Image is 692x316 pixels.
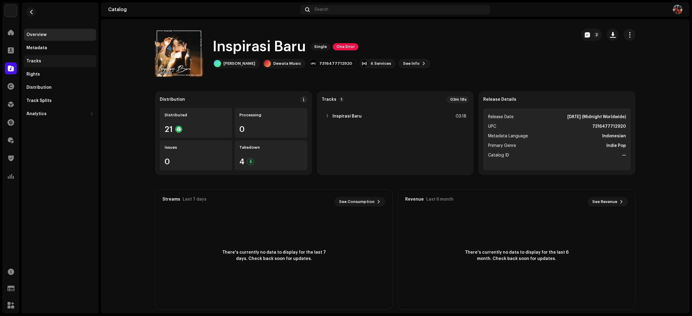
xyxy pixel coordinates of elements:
[322,97,336,102] strong: Tracks
[405,197,424,202] div: Revenue
[602,133,626,140] strong: Indonesian
[24,68,96,80] re-m-nav-item: Rights
[319,61,352,66] div: 7316477712920
[5,5,17,17] img: 64f15ab7-a28a-4bb5-a164-82594ec98160
[488,123,496,130] span: UPC
[488,133,528,140] span: Metadata Language
[370,61,391,66] div: 4 Services
[26,59,41,64] div: Tracks
[332,114,362,119] strong: Inspirasi Baru
[165,113,227,118] div: Distributed
[273,61,301,66] div: Dewata Music
[24,82,96,94] re-m-nav-item: Distribution
[488,113,514,121] span: Release Date
[593,32,599,38] p-badge: 2
[488,152,509,159] span: Catalog ID
[183,197,207,202] div: Last 7 days
[587,197,628,207] button: See Revenue
[165,145,227,150] div: Issues
[26,112,47,116] div: Analytics
[426,197,454,202] div: Last 6 month
[463,249,571,262] span: There's currently no data to display for the last 6 month. Check back soon for updates.
[160,97,185,102] div: Distribution
[26,85,52,90] div: Distribution
[673,5,682,14] img: e0da1e75-51bb-48e8-b89a-af9921f343bd
[26,98,52,103] div: Track Splits
[581,29,602,41] button: 2
[311,43,330,50] span: Single
[213,37,306,56] h1: Inspirasi Baru
[223,61,255,66] div: [PERSON_NAME]
[339,196,375,208] span: See Consumption
[24,108,96,120] re-m-nav-dropdown: Analytics
[108,7,298,12] div: Catalog
[592,196,617,208] span: See Revenue
[24,29,96,41] re-m-nav-item: Overview
[314,7,328,12] span: Search
[26,32,47,37] div: Overview
[622,152,626,159] strong: —
[24,95,96,107] re-m-nav-item: Track Splits
[488,142,516,149] span: Primary Genre
[24,55,96,67] re-m-nav-item: Tracks
[334,197,385,207] button: See Consumption
[447,96,469,103] div: 03m 18s
[26,46,47,50] div: Metadata
[606,142,626,149] strong: Indie Pop
[567,113,626,121] strong: [DATE] (Midnight Worldwide)
[592,123,626,130] strong: 7316477712920
[339,97,344,102] p-badge: 1
[239,113,302,118] div: Processing
[26,72,40,77] div: Rights
[398,59,430,68] button: See Info
[483,97,516,102] strong: Release Details
[403,58,420,70] span: See Info
[220,249,328,262] span: There's currently no data to display for the last 7 days. Check back soon for updates.
[239,145,302,150] div: Takedown
[162,197,180,202] div: Streams
[333,43,358,50] span: One Error
[24,42,96,54] re-m-nav-item: Metadata
[453,113,466,120] div: 03:18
